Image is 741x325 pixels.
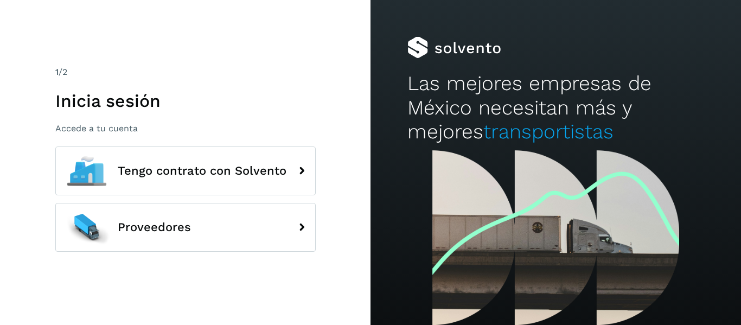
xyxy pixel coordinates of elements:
[118,221,191,234] span: Proveedores
[483,120,614,143] span: transportistas
[55,123,316,133] p: Accede a tu cuenta
[55,203,316,252] button: Proveedores
[55,67,59,77] span: 1
[407,72,704,144] h2: Las mejores empresas de México necesitan más y mejores
[55,66,316,79] div: /2
[55,146,316,195] button: Tengo contrato con Solvento
[118,164,286,177] span: Tengo contrato con Solvento
[55,91,316,111] h1: Inicia sesión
